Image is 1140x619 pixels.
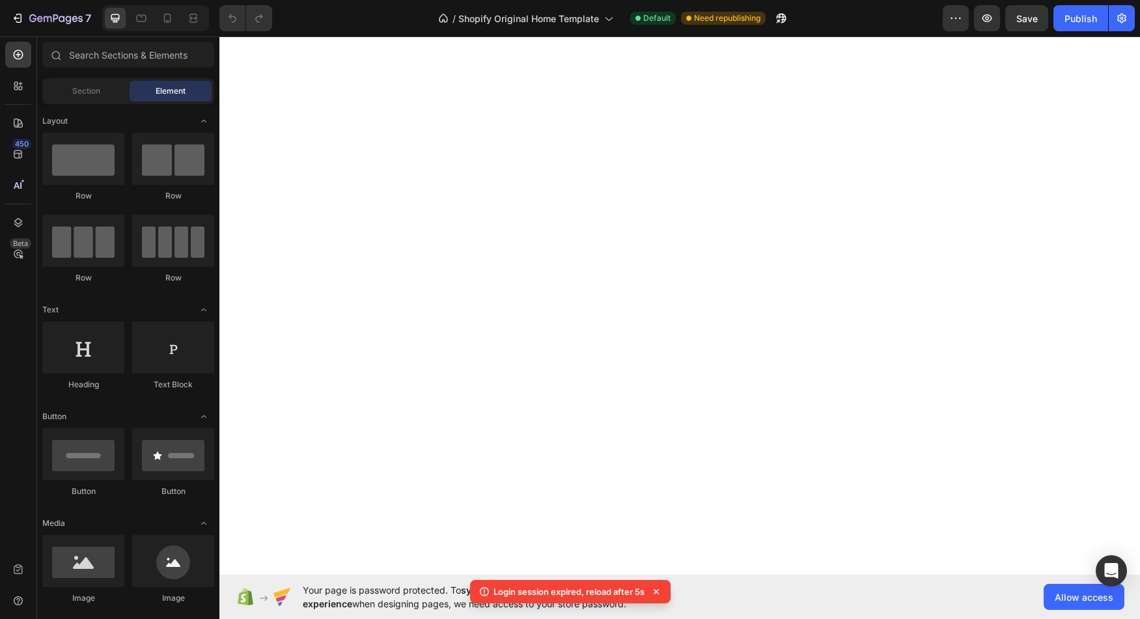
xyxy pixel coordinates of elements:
[42,517,65,529] span: Media
[10,238,31,249] div: Beta
[42,272,124,284] div: Row
[219,5,272,31] div: Undo/Redo
[303,583,719,611] span: Your page is password protected. To when designing pages, we need access to your store password.
[1005,5,1048,31] button: Save
[42,115,68,127] span: Layout
[1064,12,1097,25] div: Publish
[132,272,214,284] div: Row
[12,139,31,149] div: 450
[42,411,66,422] span: Button
[1055,590,1113,604] span: Allow access
[193,299,214,320] span: Toggle open
[72,85,100,97] span: Section
[132,486,214,497] div: Button
[42,379,124,391] div: Heading
[1096,555,1127,586] div: Open Intercom Messenger
[42,190,124,202] div: Row
[132,190,214,202] div: Row
[193,406,214,427] span: Toggle open
[452,12,456,25] span: /
[1044,584,1124,610] button: Allow access
[132,379,214,391] div: Text Block
[85,10,91,26] p: 7
[1053,5,1108,31] button: Publish
[156,85,186,97] span: Element
[42,592,124,604] div: Image
[5,5,97,31] button: 7
[132,592,214,604] div: Image
[42,304,59,316] span: Text
[193,513,214,534] span: Toggle open
[42,42,214,68] input: Search Sections & Elements
[193,111,214,131] span: Toggle open
[494,585,645,598] p: Login session expired, reload after 5s
[42,486,124,497] div: Button
[643,12,671,24] span: Default
[458,12,599,25] span: Shopify Original Home Template
[694,12,760,24] span: Need republishing
[219,36,1140,575] iframe: Design area
[1016,13,1038,24] span: Save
